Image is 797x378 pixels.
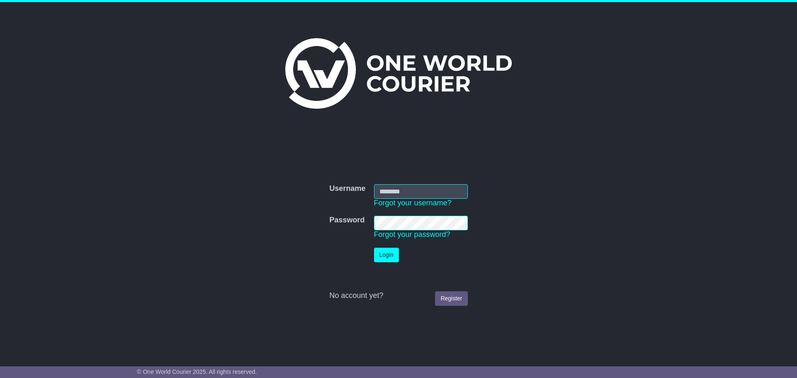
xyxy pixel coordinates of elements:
a: Forgot your password? [374,230,450,239]
button: Login [374,248,399,262]
img: One World [285,38,512,109]
label: Username [329,184,365,193]
a: Register [435,291,467,306]
span: © One World Courier 2025. All rights reserved. [137,368,257,375]
div: No account yet? [329,291,467,300]
label: Password [329,216,364,225]
a: Forgot your username? [374,199,452,207]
